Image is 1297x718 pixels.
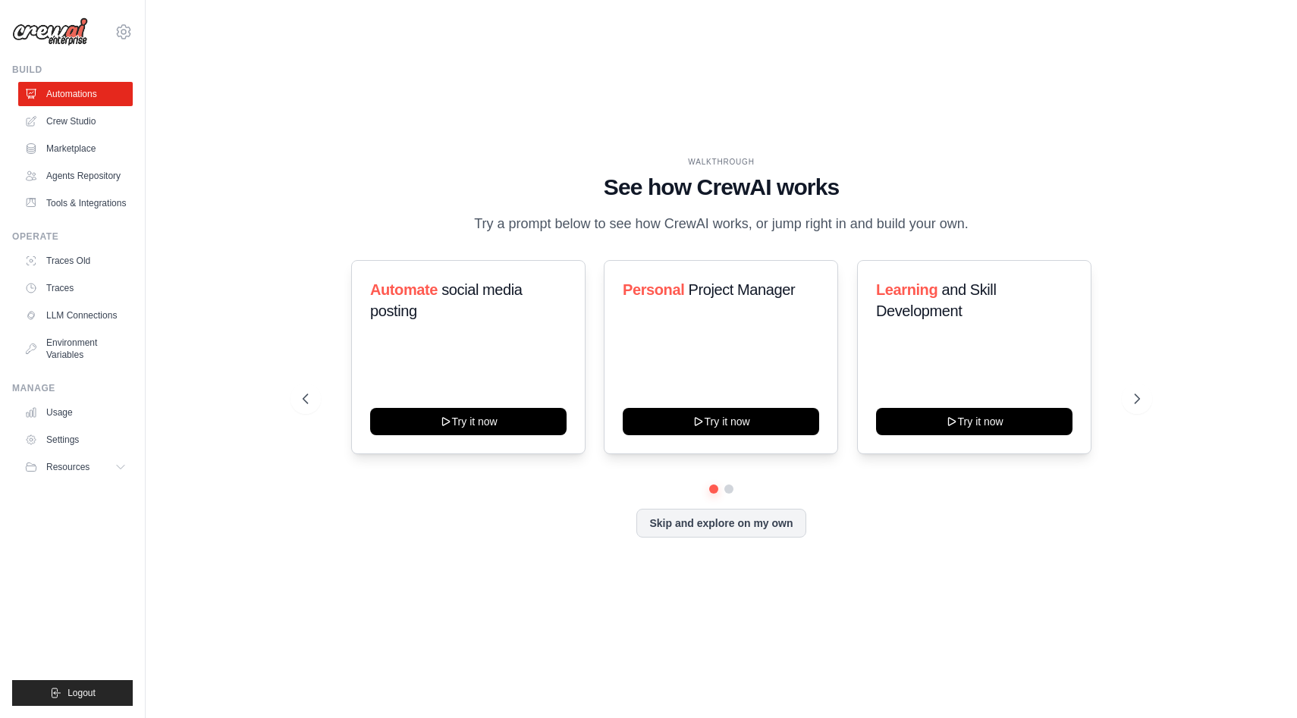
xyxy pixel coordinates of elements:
img: Logo [12,17,88,46]
a: Usage [18,400,133,425]
a: Automations [18,82,133,106]
a: Crew Studio [18,109,133,133]
span: and Skill Development [876,281,996,319]
a: Traces Old [18,249,133,273]
button: Resources [18,455,133,479]
a: Settings [18,428,133,452]
span: Resources [46,461,90,473]
span: Personal [623,281,684,298]
button: Try it now [623,408,819,435]
button: Try it now [876,408,1072,435]
a: Tools & Integrations [18,191,133,215]
a: LLM Connections [18,303,133,328]
button: Skip and explore on my own [636,509,806,538]
div: WALKTHROUGH [303,156,1140,168]
span: Learning [876,281,937,298]
div: Manage [12,382,133,394]
div: Operate [12,230,133,243]
button: Logout [12,680,133,706]
a: Environment Variables [18,331,133,367]
a: Agents Repository [18,164,133,188]
iframe: Chat Widget [1221,645,1297,718]
div: Build [12,64,133,76]
span: Logout [68,687,96,699]
h1: See how CrewAI works [303,174,1140,201]
p: Try a prompt below to see how CrewAI works, or jump right in and build your own. [466,213,976,235]
span: social media posting [370,281,523,319]
span: Project Manager [689,281,796,298]
span: Automate [370,281,438,298]
button: Try it now [370,408,567,435]
a: Marketplace [18,136,133,161]
a: Traces [18,276,133,300]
